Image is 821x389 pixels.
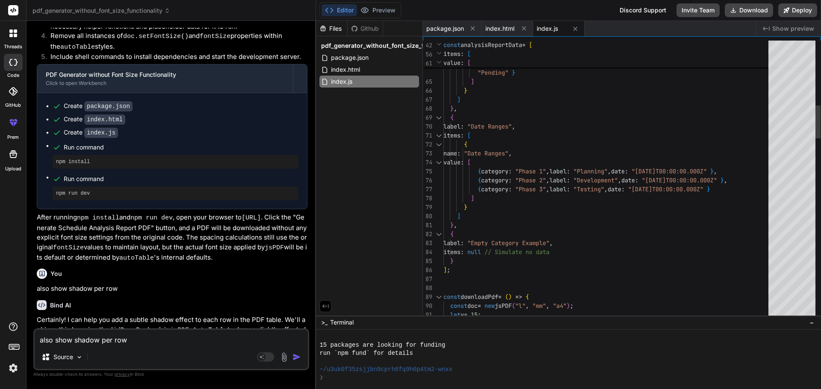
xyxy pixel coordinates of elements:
[423,212,432,221] div: 80
[707,185,710,193] span: }
[467,158,471,166] span: [
[423,140,432,149] div: 72
[322,4,357,16] button: Editor
[498,293,502,301] span: =
[423,301,432,310] div: 90
[467,50,471,58] span: [
[532,302,546,310] span: "mm"
[33,370,309,378] p: Always double-check its answers. Your in Bind
[44,31,307,52] li: Remove all instances of and properties within the styles.
[549,185,567,193] span: label
[495,302,512,310] span: jsPDF
[457,212,461,220] span: ]
[423,248,432,257] div: 84
[319,366,452,374] span: ~/u3uk0f35zsjjbn9cprh6fq9h0p4tm2-wnxx
[508,149,512,157] span: ,
[676,3,720,17] button: Invite Team
[461,311,464,319] span: y
[443,149,457,157] span: name
[77,214,119,222] code: npm install
[714,167,717,175] span: ,
[423,275,432,284] div: 87
[56,158,295,165] pre: npm install
[485,24,514,33] span: index.html
[628,185,703,193] span: "[DATE]T00:00:00.000Z"
[515,185,546,193] span: "Phase 3"
[423,149,432,158] div: 73
[471,78,474,85] span: ]
[443,50,461,58] span: items
[423,203,432,212] div: 79
[423,266,432,275] div: 86
[56,190,295,197] pre: npm run dev
[321,318,328,327] span: >_
[604,185,608,193] span: ,
[330,76,353,87] span: index.js
[423,158,432,167] div: 74
[37,284,307,294] p: also show shadow per row
[423,176,432,185] div: 76
[7,134,19,141] label: prem
[515,293,522,301] span: =>
[321,41,459,50] span: pdf_generator_without_font_size_functionality
[481,185,508,193] span: category
[423,50,432,59] span: 56
[37,64,293,93] button: PDF Generator without Font Size FunctionalityClick to open Workbench
[450,105,454,112] span: }
[522,41,526,49] span: =
[454,221,457,229] span: ,
[618,176,621,184] span: ,
[50,269,62,278] h6: You
[546,185,549,193] span: ,
[573,167,608,175] span: "Planning"
[467,239,549,247] span: "Empty Category Example"
[443,123,461,130] span: label
[423,185,432,194] div: 77
[508,293,512,301] span: )
[478,69,508,76] span: "Pending"
[447,266,450,274] span: ;
[7,72,19,79] label: code
[467,123,512,130] span: "Date Ranges"
[778,3,817,17] button: Deploy
[109,327,148,334] code: didDrawRow
[292,353,301,361] img: icon
[84,114,125,125] code: index.html
[423,257,432,266] div: 85
[433,230,444,239] div: Click to collapse the range.
[461,239,464,247] span: :
[461,293,498,301] span: downloadPdf
[710,167,714,175] span: }
[433,113,444,122] div: Click to collapse the range.
[450,114,454,121] span: {
[454,105,457,112] span: ,
[484,302,495,310] span: new
[625,167,628,175] span: :
[481,176,508,184] span: category
[721,176,724,184] span: }
[265,244,284,252] code: jsPDF
[467,302,478,310] span: doc
[573,176,618,184] span: "Development"
[478,311,481,319] span: ;
[611,167,625,175] span: date
[4,43,22,50] label: threads
[443,293,461,301] span: const
[457,96,461,103] span: ]
[632,167,707,175] span: "[DATE]T00:00:00.000Z"
[512,302,515,310] span: (
[724,176,727,184] span: ,
[443,132,461,139] span: items
[567,167,570,175] span: :
[450,221,454,229] span: }
[433,292,444,301] div: Click to collapse the range.
[279,352,289,362] img: attachment
[84,128,118,138] code: index.js
[64,143,298,152] span: Run command
[549,167,567,175] span: label
[426,24,464,33] span: package.json
[546,302,549,310] span: ,
[319,341,445,349] span: 15 packages are looking for funding
[423,221,432,230] div: 81
[526,302,529,310] span: ,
